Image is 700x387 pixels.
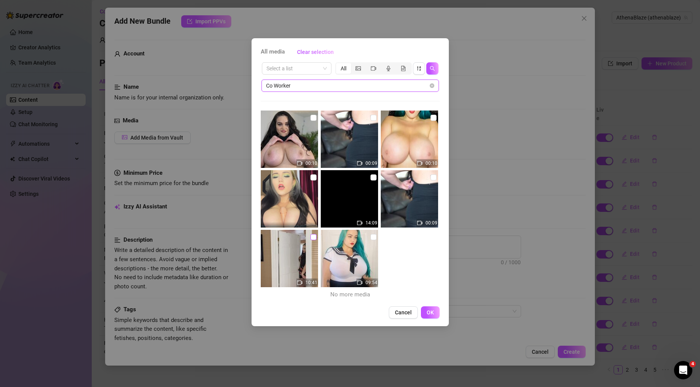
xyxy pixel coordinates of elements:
[357,220,362,226] span: video-camera
[305,280,317,285] span: 10:41
[416,66,422,71] span: sort-descending
[357,161,362,166] span: video-camera
[297,280,302,285] span: video-camera
[381,170,438,228] img: media
[261,111,318,168] img: media
[321,230,378,287] img: media
[690,361,696,367] span: 4
[356,66,361,71] span: picture
[336,63,351,74] div: All
[386,66,391,71] span: audio
[413,62,425,75] button: sort-descending
[321,111,378,168] img: media
[674,361,692,379] iframe: Intercom live chat
[365,161,377,166] span: 00:09
[261,170,318,228] img: media
[426,161,437,166] span: 00:10
[381,111,438,168] img: media
[371,66,376,71] span: video-camera
[430,66,435,71] span: search
[266,81,428,90] input: Search the message text
[297,161,302,166] span: video-camera
[297,49,334,55] span: Clear selection
[261,47,285,57] span: All media
[335,62,412,75] div: segmented control
[421,306,440,319] button: OK
[305,161,317,166] span: 00:10
[365,280,377,285] span: 09:54
[427,309,434,315] span: OK
[321,170,378,228] img: media
[389,306,418,319] button: Cancel
[291,46,340,58] button: Clear selection
[395,309,412,315] span: Cancel
[401,66,406,71] span: file-gif
[426,220,437,226] span: 00:09
[330,290,370,299] span: No more media
[365,220,377,226] span: 14:09
[261,230,318,287] img: media
[417,220,422,226] span: video-camera
[357,280,362,285] span: video-camera
[417,161,422,166] span: video-camera
[430,83,434,88] button: close-circle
